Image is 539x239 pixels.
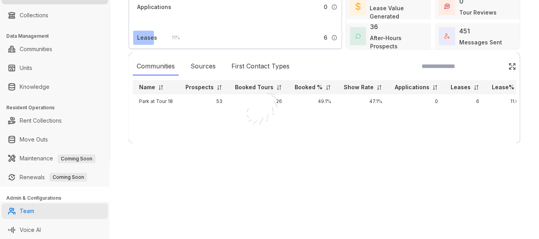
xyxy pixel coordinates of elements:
li: Maintenance [2,151,108,166]
li: Collections [2,7,108,23]
a: Team [20,203,34,219]
a: Units [20,60,32,76]
span: 0 [324,3,327,11]
div: Communities [133,57,179,75]
td: Park at Tour 18 [133,94,179,108]
div: Leases [137,33,157,42]
li: Rent Collections [2,113,108,129]
a: Knowledge [20,79,49,95]
div: First Contact Types [227,57,293,75]
td: 11.0% [486,94,529,108]
li: Voice AI [2,222,108,238]
div: 36 [370,22,378,31]
p: Leases [451,83,471,91]
p: Lease% [492,83,514,91]
li: Move Outs [2,132,108,147]
img: Click Icon [508,63,516,70]
li: Communities [2,41,108,57]
td: 26 [229,94,288,108]
a: Move Outs [20,132,48,147]
div: Loading... [256,155,284,163]
span: Coming Soon [49,173,87,182]
li: Knowledge [2,79,108,95]
td: 49.1% [288,94,337,108]
h3: Data Management [6,33,110,40]
li: Team [2,203,108,219]
td: 0 [389,94,444,108]
div: Tour Reviews [459,8,497,17]
p: Prospects [185,83,214,91]
a: Collections [20,7,48,23]
div: After-Hours Prospects [370,34,427,50]
div: 11 % [164,33,180,42]
img: SearchIcon [492,63,499,70]
h3: Resident Operations [6,104,110,111]
div: Lease Value Generated [370,4,427,20]
a: Rent Collections [20,113,62,129]
img: TotalFum [444,33,450,39]
td: 53 [179,94,229,108]
p: Show Rate [344,83,374,91]
div: Messages Sent [459,38,502,46]
p: Applications [395,83,429,91]
img: LeaseValue [356,2,360,10]
div: 451 [459,26,470,36]
img: Loader [230,76,309,155]
li: Units [2,60,108,76]
img: AfterHoursConversations [356,33,361,39]
img: sorting [376,85,382,90]
a: RenewalsComing Soon [20,169,87,185]
td: 47.1% [337,94,389,108]
a: Voice AI [20,222,41,238]
img: sorting [473,85,479,90]
img: Info [331,35,337,41]
img: sorting [216,85,222,90]
span: 6 [324,33,327,42]
img: Info [331,4,337,10]
img: TourReviews [444,4,450,9]
img: sorting [325,85,331,90]
img: sorting [432,85,438,90]
img: sorting [158,85,164,90]
div: Sources [187,57,220,75]
a: Communities [20,41,52,57]
li: Renewals [2,169,108,185]
p: Name [139,83,155,91]
h3: Admin & Configurations [6,195,110,202]
span: Coming Soon [58,154,95,163]
td: 6 [444,94,486,108]
div: Applications [137,3,171,11]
